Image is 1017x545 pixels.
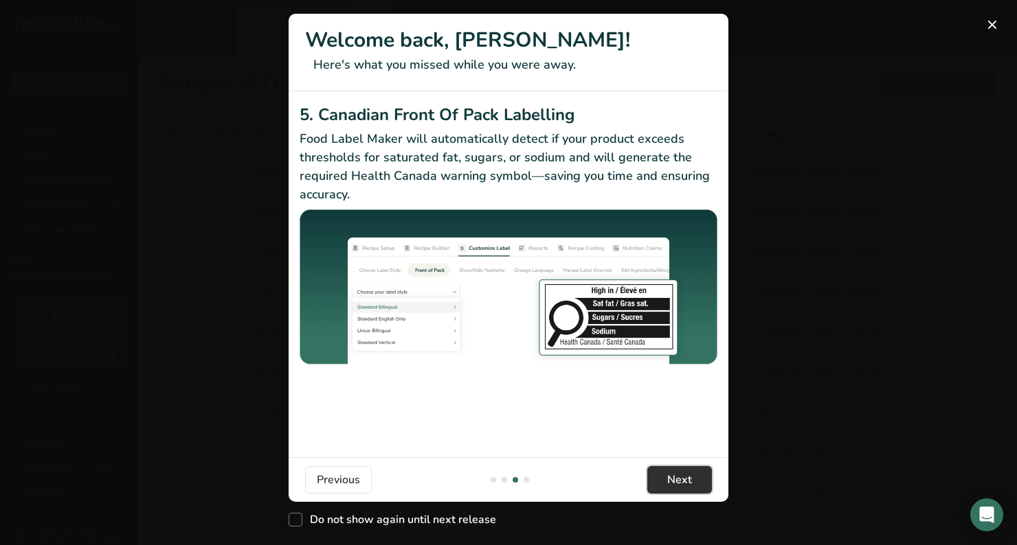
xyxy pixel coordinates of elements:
[970,498,1003,531] div: Open Intercom Messenger
[305,25,712,56] h1: Welcome back, [PERSON_NAME]!
[302,513,496,526] span: Do not show again until next release
[305,56,712,74] p: Here's what you missed while you were away.
[647,466,712,494] button: Next
[300,130,717,204] p: Food Label Maker will automatically detect if your product exceeds thresholds for saturated fat, ...
[667,472,692,488] span: Next
[305,466,372,494] button: Previous
[300,209,717,367] img: Canadian Front Of Pack Labelling
[300,102,717,127] h2: 5. Canadian Front Of Pack Labelling
[317,472,360,488] span: Previous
